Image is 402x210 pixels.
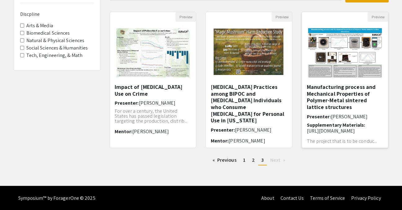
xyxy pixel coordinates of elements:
[302,22,388,84] img: <p class="ql-align-center"><br></p><p>Manufacturing process and Mechanical Properties of Polymer-...
[207,22,290,84] img: <p><strong style="color: rgb(0, 0, 0);">Harm Reduction Practices among BIPOC and Low-Income Indiv...
[351,195,381,201] a: Privacy Policy
[302,12,388,148] div: Open Presentation <p class="ql-align-center"><br></p><p>Manufacturing process and Mechanical Prop...
[115,100,192,106] h6: Presenter:
[280,195,303,201] a: Contact Us
[307,139,383,144] p: The project that is to be conduc...
[210,138,228,144] span: Mentor:
[261,195,274,201] a: About
[139,100,175,106] span: [PERSON_NAME]
[307,128,383,134] p: [URL][DOMAIN_NAME]
[115,84,192,97] h5: Impact of [MEDICAL_DATA] Use on Crime
[110,12,197,148] div: Open Presentation <p>Impact of Psilocybin Use on Crime</p>
[270,157,281,163] span: Next
[26,44,88,52] label: Social Sciences & Humanities
[210,127,287,133] h6: Presenter:
[243,157,245,163] span: 1
[175,12,196,22] button: Preview
[20,11,94,17] h6: Discpline
[228,138,265,144] span: [PERSON_NAME]
[26,22,53,29] label: Arts & Media
[132,128,169,135] span: [PERSON_NAME]
[307,122,365,128] span: Supplementary Materials:
[115,128,133,135] span: Mentor:
[261,157,264,163] span: 3
[110,155,389,165] ul: Pagination
[26,52,83,59] label: Tech, Engineering, & Math
[272,12,292,22] button: Preview
[310,195,345,201] a: Terms of Service
[210,155,240,165] a: Previous page
[210,84,287,124] h5: [MEDICAL_DATA] Practices among BIPOC and [MEDICAL_DATA] Individuals who Consume [MEDICAL_DATA] fo...
[110,22,196,84] img: <p>Impact of Psilocybin Use on Crime</p>
[307,114,383,120] h6: Presenter:
[307,84,383,110] h5: Manufacturing process and Mechanical Properties of Polymer-Metal sintered lattice structures
[26,37,85,44] label: Natural & Physical Sciences
[368,12,388,22] button: Preview
[235,127,271,133] span: [PERSON_NAME]
[205,12,292,148] div: Open Presentation <p><strong style="color: rgb(0, 0, 0);">Harm Reduction Practices among BIPOC an...
[331,113,367,120] span: [PERSON_NAME]
[5,182,26,205] iframe: Chat
[26,29,70,37] label: Biomedical Sciences
[252,157,255,163] span: 2
[115,108,188,124] span: For over a century, the United States has passed legislation targeting the production, distrib...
